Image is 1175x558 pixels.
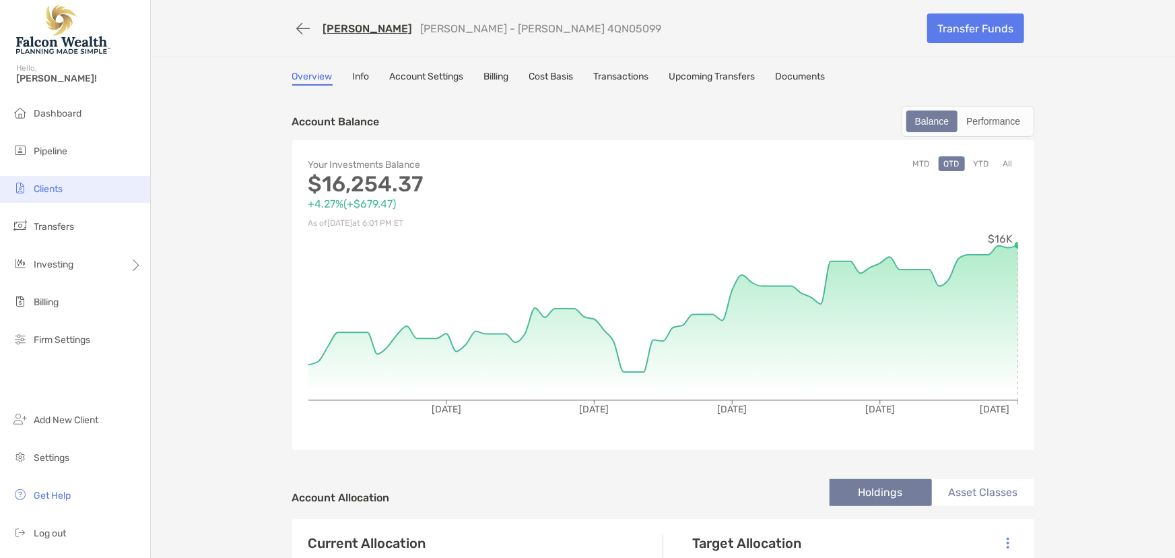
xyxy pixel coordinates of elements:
[308,156,663,173] p: Your Investments Balance
[12,487,28,503] img: get-help icon
[292,113,380,130] p: Account Balance
[939,156,965,171] button: QTD
[998,156,1018,171] button: All
[12,331,28,347] img: firm-settings icon
[968,156,995,171] button: YTD
[34,297,59,308] span: Billing
[34,108,81,119] span: Dashboard
[579,404,609,415] tspan: [DATE]
[34,259,73,270] span: Investing
[16,5,110,54] img: Falcon Wealth Planning Logo
[776,71,826,86] a: Documents
[34,414,98,426] span: Add New Client
[292,491,390,504] h4: Account Allocation
[594,71,649,86] a: Transactions
[34,183,63,195] span: Clients
[980,404,1009,415] tspan: [DATE]
[353,71,370,86] a: Info
[292,71,333,86] a: Overview
[669,71,756,86] a: Upcoming Transfers
[959,112,1028,131] div: Performance
[988,232,1013,245] tspan: $16K
[908,112,957,131] div: Balance
[12,180,28,196] img: clients icon
[902,106,1034,137] div: segmented control
[16,73,142,84] span: [PERSON_NAME]!
[12,255,28,272] img: investing icon
[12,524,28,540] img: logout icon
[484,71,509,86] a: Billing
[421,22,662,35] p: [PERSON_NAME] - [PERSON_NAME] 4QN05099
[34,490,71,501] span: Get Help
[390,71,464,86] a: Account Settings
[717,404,747,415] tspan: [DATE]
[12,293,28,309] img: billing icon
[908,156,935,171] button: MTD
[12,104,28,121] img: dashboard icon
[932,479,1034,506] li: Asset Classes
[12,142,28,158] img: pipeline icon
[431,404,461,415] tspan: [DATE]
[308,195,663,212] p: +4.27% ( +$679.47 )
[34,528,66,539] span: Log out
[34,452,69,464] span: Settings
[34,146,67,157] span: Pipeline
[308,535,426,551] h4: Current Allocation
[323,22,413,35] a: [PERSON_NAME]
[830,479,932,506] li: Holdings
[34,334,90,346] span: Firm Settings
[308,215,663,232] p: As of [DATE] at 6:01 PM ET
[1007,537,1009,549] img: Icon List Menu
[865,404,895,415] tspan: [DATE]
[927,13,1024,43] a: Transfer Funds
[12,218,28,234] img: transfers icon
[12,449,28,465] img: settings icon
[693,535,802,551] h4: Target Allocation
[34,221,74,232] span: Transfers
[308,176,663,193] p: $16,254.37
[12,411,28,427] img: add_new_client icon
[529,71,574,86] a: Cost Basis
